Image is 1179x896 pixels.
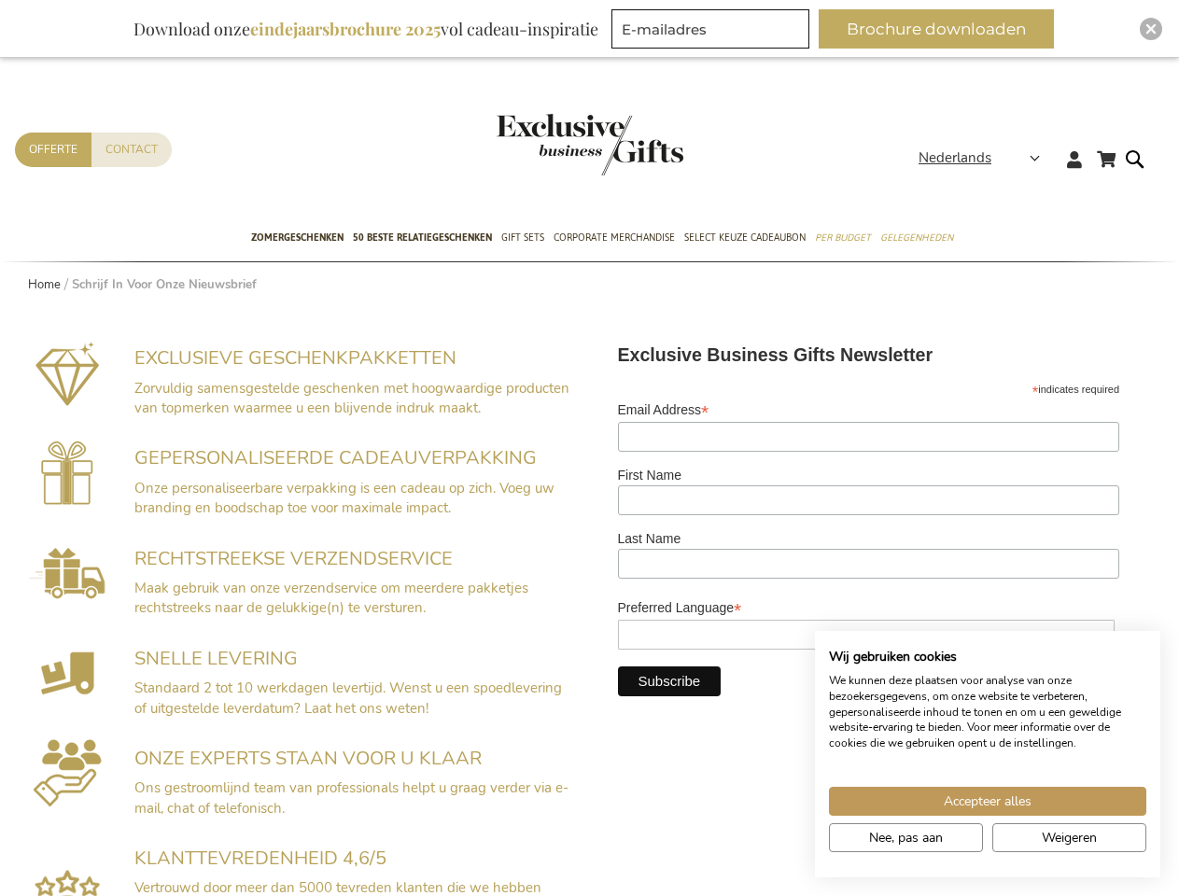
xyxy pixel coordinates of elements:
[869,828,943,847] span: Nee, pas aan
[829,673,1146,751] p: We kunnen deze plaatsen voor analyse van onze bezoekersgegevens, om onze website te verbeteren, g...
[72,276,257,293] strong: Schrijf In Voor Onze Nieuwsbrief
[618,531,1120,546] label: Last Name
[919,147,991,169] span: Nederlands
[134,445,537,470] span: GEPERSONALISEERDE CADEAUVERPAKKING
[618,397,1120,419] label: Email Address
[611,9,815,54] form: marketing offers and promotions
[618,345,1141,366] h2: Exclusive Business Gifts Newsletter
[618,595,1120,617] label: Preferred Language
[1042,828,1097,847] span: Weigeren
[134,379,569,417] span: Zorvuldig samensgestelde geschenken met hoogwaardige producten van topmerken waarmee u een blijve...
[134,846,386,871] span: KLANTTEVREDENHEID 4,6/5
[1145,23,1157,35] img: Close
[134,746,482,771] span: ONZE EXPERTS STAAN VOOR U KLAAR
[125,9,607,49] div: Download onze vol cadeau-inspiratie
[497,114,590,175] a: store logo
[41,441,93,505] img: Gepersonaliseerde cadeauverpakking voorzien van uw branding
[618,666,722,696] input: Subscribe
[992,823,1146,852] button: Alle cookies weigeren
[501,228,544,247] span: Gift Sets
[618,379,1120,397] div: indicates required
[618,468,1120,483] label: First Name
[819,9,1054,49] button: Brochure downloaden
[35,340,100,406] img: Exclusieve geschenkpakketten mét impact
[880,228,953,247] span: Gelegenheden
[134,778,568,817] span: Ons gestroomlijnd team van professionals helpt u graag verder via e-mail, chat of telefonisch.
[829,823,983,852] button: Pas cookie voorkeuren aan
[134,679,562,717] span: Standaard 2 tot 10 werkdagen levertijd. Wenst u een spoedlevering of uitgestelde leverdatum? Laat...
[353,228,492,247] span: 50 beste relatiegeschenken
[684,228,806,247] span: Select Keuze Cadeaubon
[134,579,528,617] span: Maak gebruik van onze verzendservice om meerdere pakketjes rechtstreeks naar de gelukkige(n) te v...
[829,649,1146,665] h2: Wij gebruiken cookies
[497,114,683,175] img: Exclusive Business gifts logo
[134,546,453,571] span: RECHTSTREEKSE VERZENDSERVICE
[28,276,61,293] a: Home
[611,9,809,49] input: E-mailadres
[134,646,298,671] span: SNELLE LEVERING
[815,228,871,247] span: Per Budget
[829,787,1146,816] button: Accepteer alle cookies
[29,548,105,599] img: Rechtstreekse Verzendservice
[29,585,105,604] a: Rechtstreekse Verzendservice
[944,791,1032,811] span: Accepteer alles
[251,228,344,247] span: Zomergeschenken
[91,133,172,167] a: Contact
[1140,18,1162,40] div: Close
[250,18,441,40] b: eindejaarsbrochure 2025
[15,133,91,167] a: Offerte
[134,345,456,371] span: EXCLUSIEVE GESCHENKPAKKETTEN
[134,479,554,517] span: Onze personaliseerbare verpakking is een cadeau op zich. Voeg uw branding en boodschap toe voor m...
[554,228,675,247] span: Corporate Merchandise
[919,147,1052,169] div: Nederlands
